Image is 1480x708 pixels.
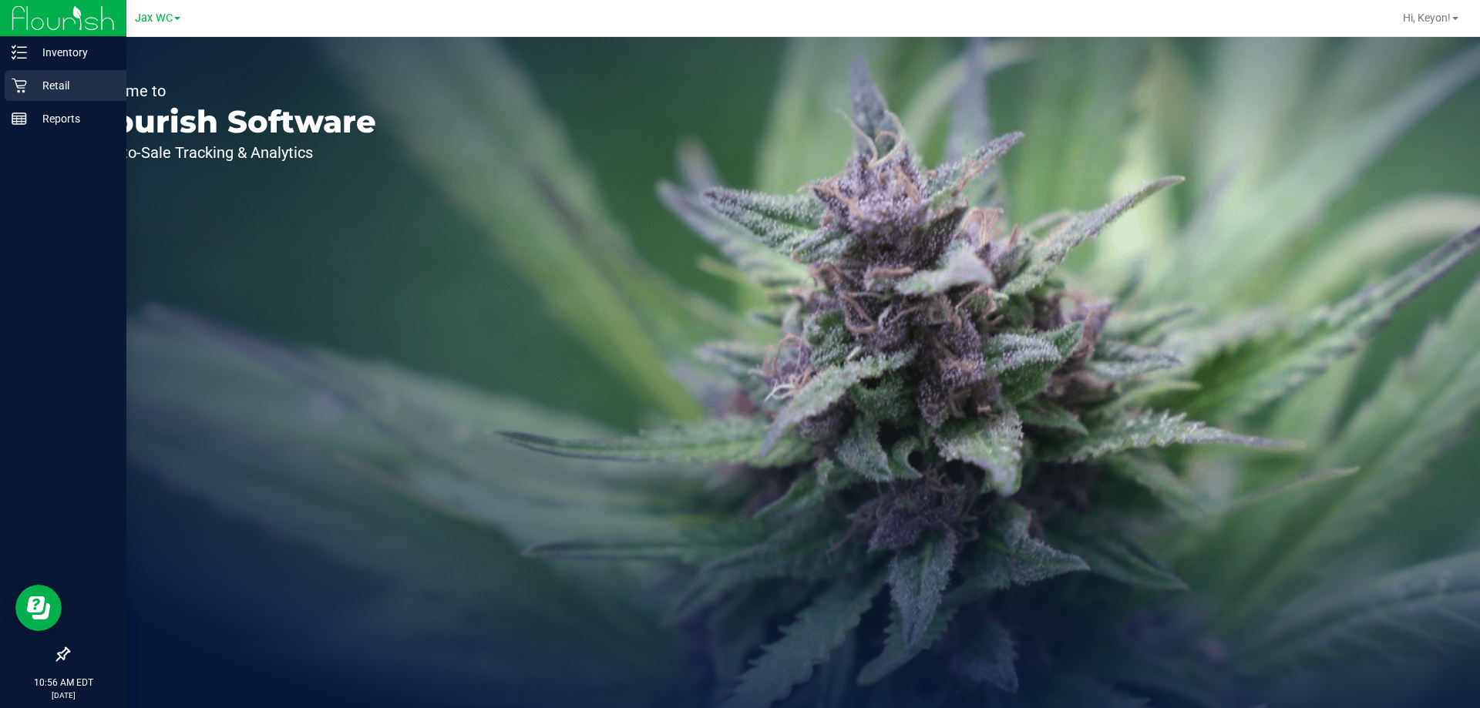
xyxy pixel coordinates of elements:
[1403,12,1451,24] span: Hi, Keyon!
[15,585,62,631] iframe: Resource center
[12,111,27,126] inline-svg: Reports
[7,690,119,701] p: [DATE]
[12,45,27,60] inline-svg: Inventory
[135,12,173,25] span: Jax WC
[27,76,119,95] p: Retail
[7,676,119,690] p: 10:56 AM EDT
[83,106,376,137] p: Flourish Software
[83,145,376,160] p: Seed-to-Sale Tracking & Analytics
[27,109,119,128] p: Reports
[12,78,27,93] inline-svg: Retail
[27,43,119,62] p: Inventory
[83,83,376,99] p: Welcome to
